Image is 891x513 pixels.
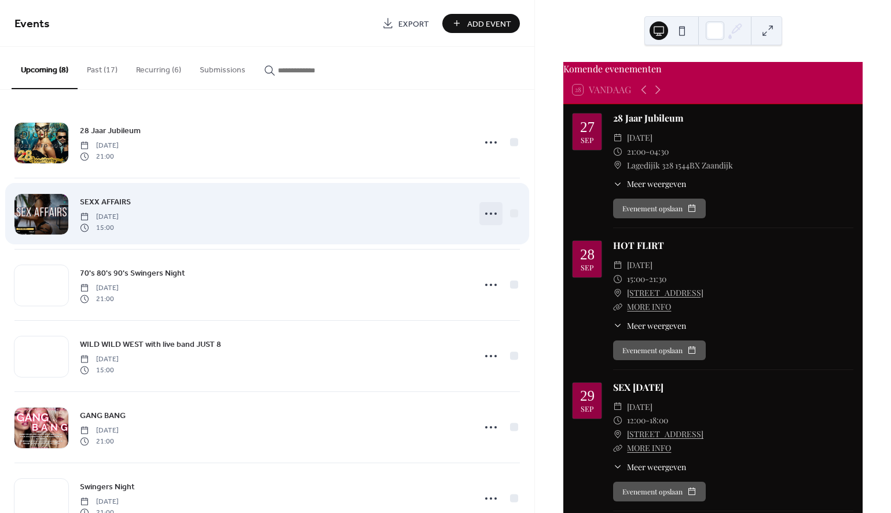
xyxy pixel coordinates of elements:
div: ​ [613,413,622,427]
span: Lagedijik 328 1544BX Zaandijk [627,159,733,173]
span: [DATE] [80,283,119,294]
div: ​ [613,300,622,314]
div: ​ [613,286,622,300]
span: 21:00 [80,151,119,162]
a: 28 Jaar Jubileum [80,124,141,137]
span: [DATE] [627,400,652,414]
div: 28 [580,247,595,262]
button: ​Meer weergeven [613,178,686,190]
button: Evenement opslaan [613,340,706,360]
a: SEXX AFFAIRS [80,195,131,208]
button: Add Event [442,14,520,33]
span: 18:00 [650,413,668,427]
a: SEX [DATE] [613,381,663,393]
div: sep [581,405,593,413]
div: Komende evenementen [563,62,863,76]
span: 70's 80's 90's Swingers Night [80,268,185,280]
span: 15:00 [80,222,119,233]
div: 27 [580,120,595,134]
span: 15:00 [627,272,645,286]
button: Evenement opslaan [613,482,706,501]
span: [DATE] [80,354,119,365]
button: Evenement opslaan [613,199,706,218]
div: sep [581,264,593,272]
span: - [645,272,649,286]
a: [STREET_ADDRESS] [627,427,703,441]
span: [DATE] [80,212,119,222]
span: 21:00 [80,294,119,304]
a: MORE INFO [627,301,671,312]
span: [DATE] [627,258,652,272]
span: 21:00 [627,145,646,159]
button: ​Meer weergeven [613,461,686,473]
span: Add Event [467,18,511,30]
span: [DATE] [80,426,119,436]
span: [DATE] [80,141,119,151]
span: - [646,413,650,427]
span: [DATE] [80,497,119,507]
span: WILD WILD WEST with live band JUST 8 [80,339,221,351]
button: Recurring (6) [127,47,190,88]
span: 04:30 [650,145,669,159]
span: 12:00 [627,413,646,427]
span: Events [14,13,50,35]
div: ​ [613,427,622,441]
a: MORE INFO [627,442,671,453]
span: Swingers Night [80,481,135,493]
div: ​ [613,178,622,190]
span: [DATE] [627,131,652,145]
span: Meer weergeven [627,178,686,190]
a: Export [373,14,438,33]
span: 21:00 [80,436,119,446]
a: [STREET_ADDRESS] [627,286,703,300]
a: Swingers Night [80,480,135,493]
a: 70's 80's 90's Swingers Night [80,266,185,280]
div: 29 [580,389,595,403]
button: Upcoming (8) [12,47,78,89]
span: GANG BANG [80,410,126,422]
span: Export [398,18,429,30]
div: ​ [613,145,622,159]
span: Meer weergeven [627,320,686,332]
div: ​ [613,272,622,286]
a: GANG BANG [80,409,126,422]
div: ​ [613,131,622,145]
div: ​ [613,320,622,332]
a: HOT FLIRT [613,239,664,251]
span: 28 Jaar Jubileum [80,125,141,137]
div: ​ [613,400,622,414]
span: Meer weergeven [627,461,686,473]
div: ​ [613,461,622,473]
span: 15:00 [80,365,119,375]
div: ​ [613,441,622,455]
span: - [646,145,650,159]
div: ​ [613,159,622,173]
button: Submissions [190,47,255,88]
div: ​ [613,258,622,272]
span: SEXX AFFAIRS [80,196,131,208]
span: 21:30 [649,272,666,286]
a: WILD WILD WEST with live band JUST 8 [80,338,221,351]
button: Past (17) [78,47,127,88]
button: ​Meer weergeven [613,320,686,332]
div: 28 Jaar Jubileum [613,111,853,125]
div: sep [581,137,593,144]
